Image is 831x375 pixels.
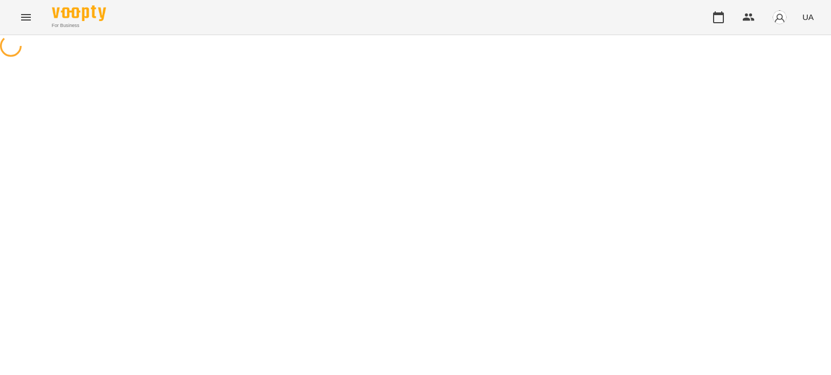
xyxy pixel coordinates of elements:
[802,11,814,23] span: UA
[798,7,818,27] button: UA
[52,22,106,29] span: For Business
[772,10,787,25] img: avatar_s.png
[13,4,39,30] button: Menu
[52,5,106,21] img: Voopty Logo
